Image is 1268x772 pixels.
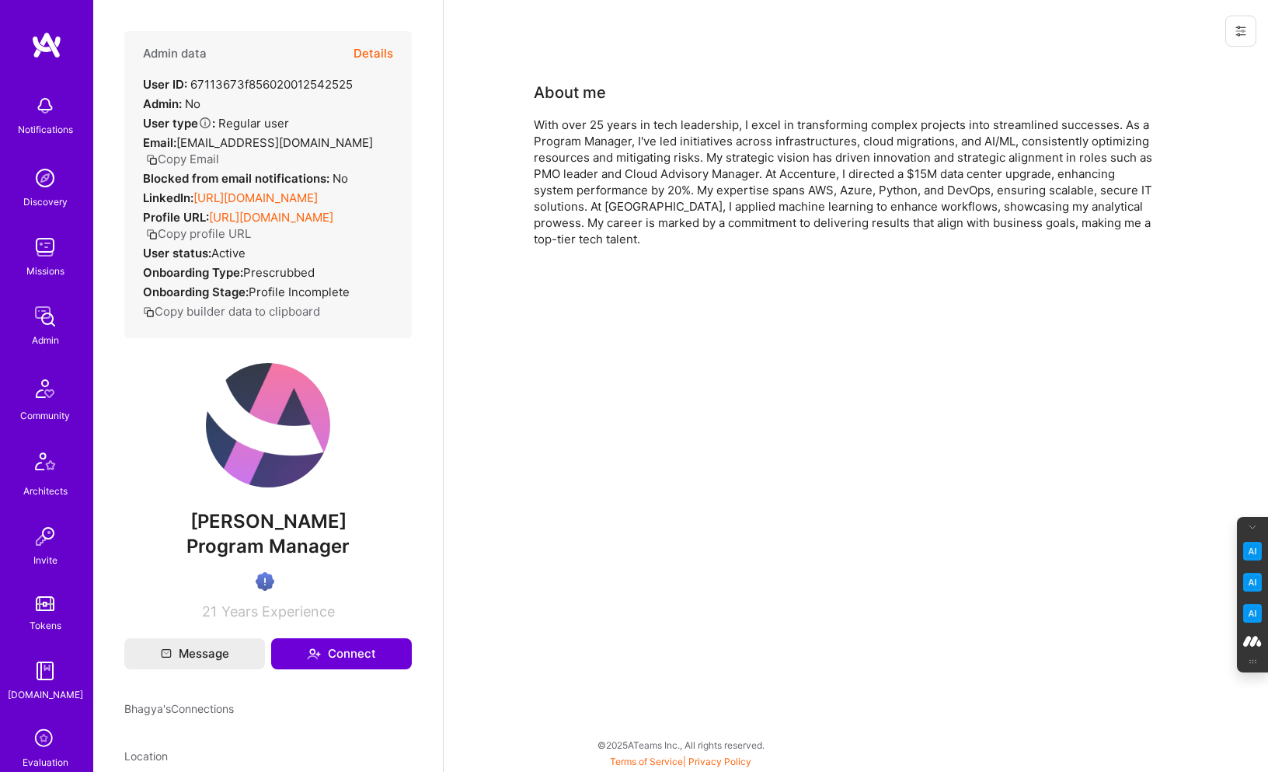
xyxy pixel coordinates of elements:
div: Missions [26,263,64,279]
div: With over 25 years in tech leadership, I excel in transforming complex projects into streamlined ... [534,117,1155,247]
span: Bhagya's Connections [124,700,234,717]
img: admin teamwork [30,301,61,332]
img: Email Tone Analyzer icon [1243,573,1262,592]
i: icon Copy [146,229,158,240]
button: Connect [271,638,412,669]
div: Community [20,407,70,424]
span: 21 [202,603,217,620]
a: [URL][DOMAIN_NAME] [209,210,333,225]
div: No [143,170,348,187]
button: Copy Email [146,151,219,167]
div: © 2025 ATeams Inc., All rights reserved. [93,725,1268,764]
img: teamwork [30,232,61,263]
span: Active [211,246,246,260]
span: [EMAIL_ADDRESS][DOMAIN_NAME] [176,135,373,150]
img: High Potential User [256,572,274,591]
span: prescrubbed [243,265,315,280]
img: logo [31,31,62,59]
a: Terms of Service [610,756,683,767]
button: Copy builder data to clipboard [143,303,320,320]
strong: Profile URL: [143,210,209,225]
div: [DOMAIN_NAME] [8,686,83,703]
strong: Onboarding Type: [143,265,243,280]
span: | [610,756,751,767]
div: Tokens [30,617,61,634]
button: Message [124,638,265,669]
strong: User type : [143,116,215,131]
strong: Email: [143,135,176,150]
div: 67113673f856020012542525 [143,76,353,93]
div: Notifications [18,121,73,138]
img: Jargon Buster icon [1243,604,1262,623]
img: guide book [30,655,61,686]
strong: Blocked from email notifications: [143,171,333,186]
i: icon SelectionTeam [30,725,60,754]
img: bell [30,90,61,121]
strong: User ID: [143,77,187,92]
i: icon Copy [143,306,155,318]
img: Invite [30,521,61,552]
h4: Admin data [143,47,207,61]
i: icon Copy [146,154,158,166]
img: Architects [26,445,64,483]
div: Location [124,748,412,764]
strong: Onboarding Stage: [143,285,249,299]
span: [PERSON_NAME] [124,510,412,533]
img: Key Point Extractor icon [1243,542,1262,561]
span: Profile Incomplete [249,285,350,299]
a: Privacy Policy [688,756,751,767]
div: Admin [32,332,59,348]
div: Evaluation [23,754,68,770]
img: Community [26,370,64,407]
button: Details [354,31,393,76]
div: Discovery [23,194,68,210]
strong: User status: [143,246,211,260]
button: Copy profile URL [146,225,251,242]
div: Invite [33,552,57,568]
strong: LinkedIn: [143,190,193,205]
strong: Admin: [143,96,182,111]
div: No [143,96,200,112]
span: Years Experience [221,603,335,620]
i: icon Connect [307,647,321,661]
div: About me [534,81,606,104]
div: Regular user [143,115,289,131]
img: discovery [30,162,61,194]
i: Help [198,116,212,130]
div: Architects [23,483,68,499]
img: User Avatar [206,363,330,487]
a: [URL][DOMAIN_NAME] [193,190,318,205]
img: tokens [36,596,54,611]
span: Program Manager [186,535,350,557]
i: icon Mail [161,648,172,659]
